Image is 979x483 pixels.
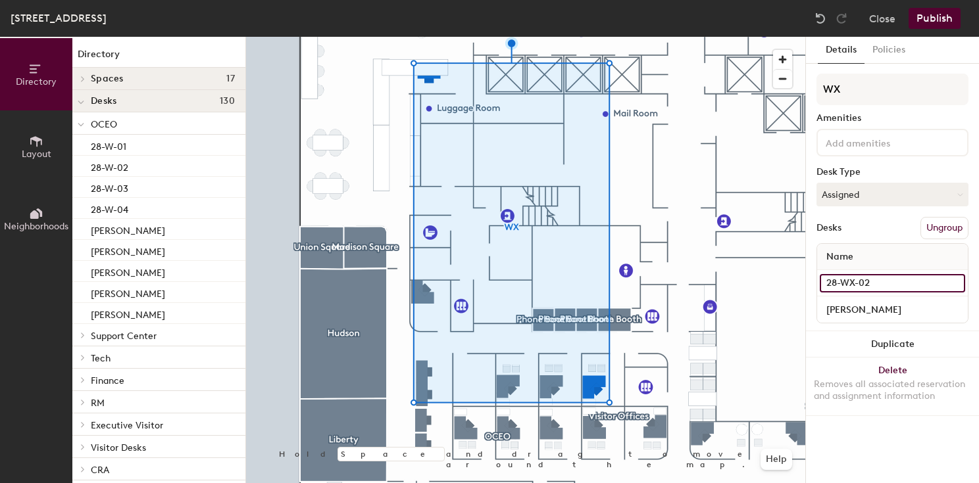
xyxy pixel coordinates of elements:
h1: Directory [72,47,245,68]
div: Removes all associated reservation and assignment information [814,379,971,402]
button: Publish [909,8,961,29]
div: Amenities [816,113,968,124]
span: Desks [91,96,116,106]
img: Undo [814,12,827,25]
span: OCEO [91,119,117,130]
p: 28-W-03 [91,179,128,195]
p: [PERSON_NAME] [91,264,165,279]
p: [PERSON_NAME] [91,221,165,237]
p: [PERSON_NAME] [91,306,165,321]
div: Desks [816,223,841,233]
p: 28-W-01 [91,137,126,152]
span: Spaces [91,74,124,84]
span: CRA [91,465,109,476]
span: 130 [220,96,235,106]
span: RM [91,398,105,409]
button: Close [869,8,895,29]
p: [PERSON_NAME] [91,242,165,258]
span: Executive Visitor [91,420,163,431]
p: [PERSON_NAME] [91,285,165,300]
input: Add amenities [823,134,941,150]
span: Layout [22,149,51,160]
button: Duplicate [806,331,979,357]
div: Desk Type [816,167,968,177]
span: Directory [16,76,57,87]
button: Policies [865,37,913,64]
span: Neighborhoods [4,221,68,232]
span: Tech [91,353,111,364]
button: Details [818,37,865,64]
span: Name [820,245,860,269]
span: 17 [226,74,235,84]
button: DeleteRemoves all associated reservation and assignment information [806,357,979,415]
p: 28-W-02 [91,158,128,173]
div: [STREET_ADDRESS] [11,10,107,26]
input: Unnamed desk [820,274,965,292]
img: Redo [835,12,848,25]
span: Support Center [91,331,157,342]
span: Visitor Desks [91,442,146,453]
button: Help [761,449,792,470]
span: Finance [91,375,124,386]
button: Ungroup [920,217,968,239]
p: 28-W-04 [91,200,128,216]
button: Assigned [816,183,968,206]
input: Unnamed desk [820,300,965,319]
